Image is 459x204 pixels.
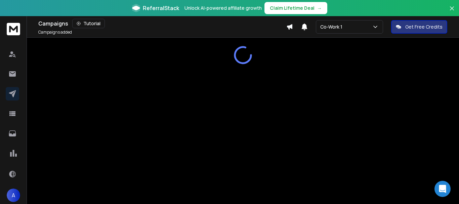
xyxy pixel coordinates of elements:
[184,5,262,11] p: Unlock AI-powered affiliate growth
[434,181,451,197] div: Open Intercom Messenger
[38,30,72,35] p: Campaigns added
[391,20,447,34] button: Get Free Credits
[72,19,105,28] button: Tutorial
[264,2,327,14] button: Claim Lifetime Deal→
[143,4,179,12] span: ReferralStack
[448,4,456,20] button: Close banner
[38,19,286,28] div: Campaigns
[405,24,443,30] p: Get Free Credits
[320,24,345,30] p: Co-Work 1
[7,189,20,202] button: A
[317,5,322,11] span: →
